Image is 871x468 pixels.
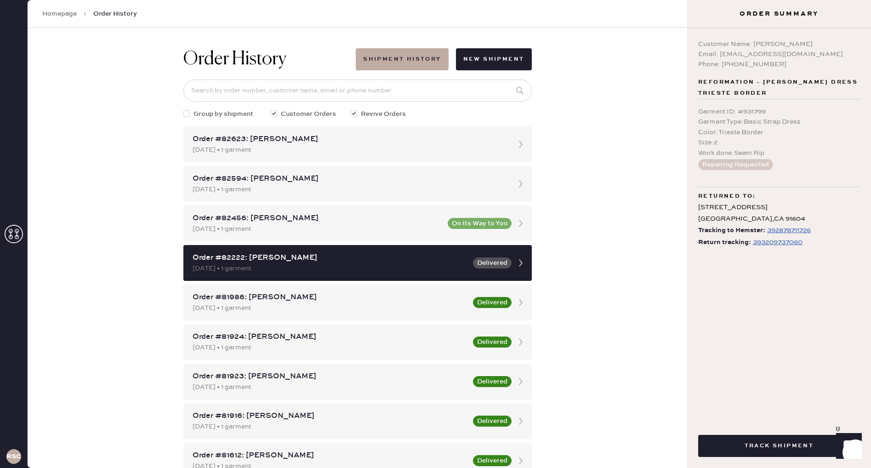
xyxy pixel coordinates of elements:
[767,225,811,236] div: https://www.fedex.com/apps/fedextrack/?tracknumbers=392878711726&cntry_code=US
[698,435,860,457] button: Track Shipment
[473,416,512,427] button: Delivered
[473,376,512,387] button: Delivered
[193,303,467,313] div: [DATE] • 1 garment
[698,127,860,137] div: Color : Trieste Border
[698,237,751,248] span: Return tracking:
[193,450,467,461] div: Order #81612: [PERSON_NAME]
[698,137,860,148] div: Size : 2
[193,371,467,382] div: Order #81923: [PERSON_NAME]
[698,77,860,99] span: Reformation - [PERSON_NAME] Dress Trieste Border
[93,9,137,18] span: Order History
[698,59,860,69] div: Phone: [PHONE_NUMBER]
[765,225,811,236] a: 392878711726
[698,107,860,117] div: Garment ID : # 931799
[687,9,871,18] h3: Order Summary
[698,191,756,202] span: Returned to:
[193,342,467,353] div: [DATE] • 1 garment
[193,422,467,432] div: [DATE] • 1 garment
[473,297,512,308] button: Delivered
[193,145,506,155] div: [DATE] • 1 garment
[193,184,506,194] div: [DATE] • 1 garment
[698,159,773,170] button: Repairing Requested
[193,382,467,392] div: [DATE] • 1 garment
[193,331,467,342] div: Order #81924: [PERSON_NAME]
[194,109,253,119] span: Group by shipment
[193,173,506,184] div: Order #82594: [PERSON_NAME]
[827,427,867,466] iframe: Front Chat
[193,252,467,263] div: Order #82222: [PERSON_NAME]
[183,48,286,70] h1: Order History
[42,9,77,18] a: Homepage
[698,441,860,450] a: Track Shipment
[456,48,532,70] button: New Shipment
[193,224,442,234] div: [DATE] • 1 garment
[698,148,860,158] div: Work done : Seam Rip
[193,263,467,274] div: [DATE] • 1 garment
[193,213,442,224] div: Order #82456: [PERSON_NAME]
[193,134,506,145] div: Order #82623: [PERSON_NAME]
[473,455,512,466] button: Delivered
[448,218,512,229] button: On Its Way to You
[361,109,406,119] span: Revive Orders
[751,237,803,248] a: 393209737060
[193,292,467,303] div: Order #81986: [PERSON_NAME]
[193,411,467,422] div: Order #81916: [PERSON_NAME]
[698,49,860,59] div: Email: [EMAIL_ADDRESS][DOMAIN_NAME]
[473,337,512,348] button: Delivered
[698,202,860,225] div: [STREET_ADDRESS] [GEOGRAPHIC_DATA] , CA 91604
[473,257,512,268] button: Delivered
[698,117,860,127] div: Garment Type : Basic Strap Dress
[281,109,336,119] span: Customer Orders
[356,48,448,70] button: Shipment History
[183,80,532,102] input: Search by order number, customer name, email or phone number
[698,39,860,49] div: Customer Name: [PERSON_NAME]
[753,237,803,248] div: https://www.fedex.com/apps/fedextrack/?tracknumbers=393209737060&cntry_code=US
[698,225,765,236] span: Tracking to Hemster:
[6,453,21,460] h3: RSCA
